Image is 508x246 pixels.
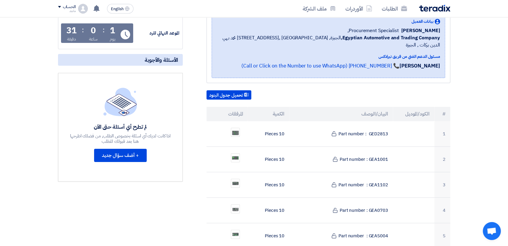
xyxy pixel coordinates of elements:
img: GEA_1758625966781.png [231,154,240,161]
div: مسئول الدعم الفني من فريق تيرادكس [217,53,440,60]
div: ماجد [58,9,76,13]
a: الطلبات [377,1,412,16]
th: الكود/الموديل [393,107,434,121]
div: دقيقة [67,36,76,42]
img: empty_state_list.svg [103,88,137,116]
div: : [103,25,105,35]
img: Teradix logo [419,5,450,12]
div: 1 [110,26,115,35]
img: GEA_1758626016568.png [231,181,240,186]
span: الأسئلة والأجوبة [145,56,178,63]
th: # [434,107,450,121]
a: الأوردرات [341,1,377,16]
td: 10 Pieces [248,147,289,172]
div: الحساب [63,4,76,10]
span: [PERSON_NAME] [401,27,440,34]
td: 2 [434,147,450,172]
img: GEA_1758626115736.png [231,206,240,212]
span: الجيزة, [GEOGRAPHIC_DATA] ,[STREET_ADDRESS] محمد بهي الدين بركات , الجيزة [217,34,440,49]
span: بيانات العميل [412,18,433,25]
td: 1 [434,121,450,147]
b: Egyptian Automotive and Trading Company, [341,34,440,41]
button: تحميل جدول البنود [207,90,251,100]
div: لم تطرح أي أسئلة حتى الآن [69,123,171,130]
span: English [111,7,124,11]
td: Part number : GED2813 [289,121,393,147]
div: : [82,25,84,35]
th: المرفقات [207,107,248,121]
div: الموعد النهائي للرد [134,30,179,37]
strong: [PERSON_NAME] [399,62,440,70]
td: 10 Pieces [248,121,289,147]
img: profile_test.png [78,4,88,13]
span: Procurement Specialist, [347,27,399,34]
div: Open chat [483,222,501,240]
div: 31 [66,26,77,35]
td: Part number : GEA1001 [289,147,393,172]
td: 3 [434,172,450,198]
img: GED_1758625901017.png [231,128,240,136]
div: اذا كانت لديك أي اسئلة بخصوص الطلب, من فضلك اطرحها هنا بعد قبولك للطلب [69,133,171,144]
td: 4 [434,198,450,223]
button: + أضف سؤال جديد [94,149,147,162]
td: 10 Pieces [248,172,289,198]
th: الكمية [248,107,289,121]
td: 10 Pieces [248,198,289,223]
div: ساعة [89,36,98,42]
button: English [107,4,133,13]
th: البيان/الوصف [289,107,393,121]
a: ملف الشركة [298,1,341,16]
div: يوم [110,36,115,42]
td: Part number : GEA1102 [289,172,393,198]
img: GEA_1758626197606.png [231,232,240,237]
td: Part number : GEA0703 [289,198,393,223]
div: 0 [91,26,96,35]
a: 📞 [PHONE_NUMBER] (Call or Click on the Number to use WhatsApp) [241,62,399,70]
